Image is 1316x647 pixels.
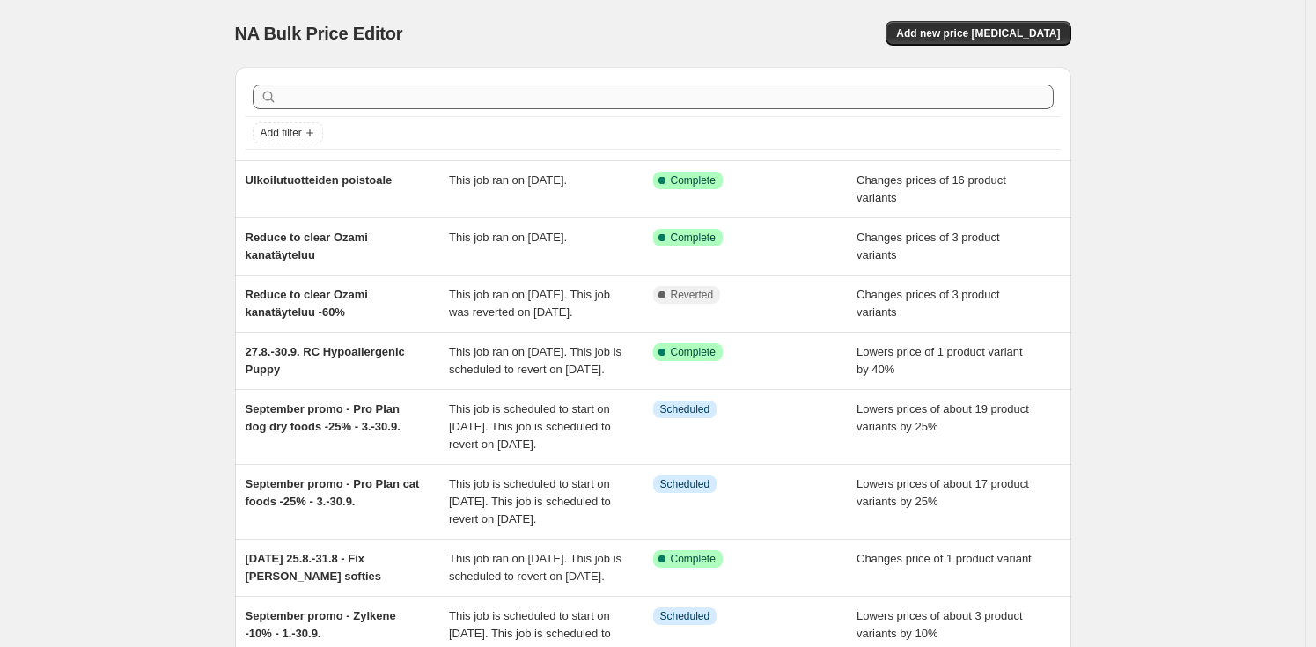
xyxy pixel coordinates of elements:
[449,402,611,451] span: This job is scheduled to start on [DATE]. This job is scheduled to revert on [DATE].
[246,609,396,640] span: September promo - Zylkene -10% - 1.-30.9.
[449,288,610,319] span: This job ran on [DATE]. This job was reverted on [DATE].
[671,231,716,245] span: Complete
[449,552,621,583] span: This job ran on [DATE]. This job is scheduled to revert on [DATE].
[857,173,1006,204] span: Changes prices of 16 product variants
[449,477,611,526] span: This job is scheduled to start on [DATE]. This job is scheduled to revert on [DATE].
[246,552,382,583] span: [DATE] 25.8.-31.8 - Fix [PERSON_NAME] softies
[246,477,420,508] span: September promo - Pro Plan cat foods -25% - 3.-30.9.
[857,552,1032,565] span: Changes price of 1 product variant
[660,609,710,623] span: Scheduled
[235,24,403,43] span: NA Bulk Price Editor
[246,231,368,261] span: Reduce to clear Ozami kanatäyteluu
[660,402,710,416] span: Scheduled
[671,173,716,187] span: Complete
[449,231,567,244] span: This job ran on [DATE].
[857,288,1000,319] span: Changes prices of 3 product variants
[671,552,716,566] span: Complete
[261,126,302,140] span: Add filter
[857,609,1023,640] span: Lowers prices of about 3 product variants by 10%
[246,345,405,376] span: 27.8.-30.9. RC Hypoallergenic Puppy
[449,345,621,376] span: This job ran on [DATE]. This job is scheduled to revert on [DATE].
[857,345,1023,376] span: Lowers price of 1 product variant by 40%
[671,288,714,302] span: Reverted
[857,477,1029,508] span: Lowers prices of about 17 product variants by 25%
[246,173,393,187] span: Ulkoilutuotteiden poistoale
[246,402,401,433] span: September promo - Pro Plan dog dry foods -25% - 3.-30.9.
[857,402,1029,433] span: Lowers prices of about 19 product variants by 25%
[246,288,368,319] span: Reduce to clear Ozami kanatäyteluu -60%
[253,122,323,143] button: Add filter
[896,26,1060,40] span: Add new price [MEDICAL_DATA]
[886,21,1070,46] button: Add new price [MEDICAL_DATA]
[449,173,567,187] span: This job ran on [DATE].
[857,231,1000,261] span: Changes prices of 3 product variants
[660,477,710,491] span: Scheduled
[671,345,716,359] span: Complete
